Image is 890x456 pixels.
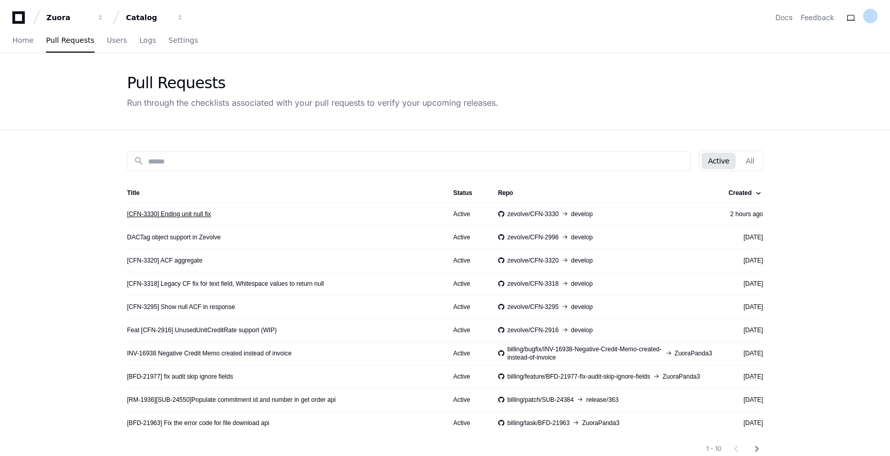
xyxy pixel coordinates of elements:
[453,303,482,311] div: Active
[507,233,559,241] span: zevolve/CFN-2996
[46,29,94,53] a: Pull Requests
[453,419,482,427] div: Active
[127,280,324,288] a: [CFN-3318] Legacy CF fix for text field, Whitespace values to return null
[728,419,763,427] div: [DATE]
[702,153,735,169] button: Active
[728,210,763,218] div: 2 hours ago
[127,74,498,92] div: Pull Requests
[751,443,763,455] mat-icon: chevron_right
[127,372,233,381] a: [BFD-21977] fix audit skip ignore fields
[507,326,559,334] span: zevolve/CFN-2916
[127,326,277,334] a: Feat [CFN-2916] UnusedUnitCreditRate support (WIP)
[740,153,760,169] button: All
[571,326,593,334] span: develop
[134,156,144,166] mat-icon: search
[453,189,482,197] div: Status
[453,349,482,357] div: Active
[586,396,618,404] span: release/363
[507,256,559,265] span: zevolve/CFN-3320
[728,349,763,357] div: [DATE]
[42,8,108,27] button: Zuora
[728,303,763,311] div: [DATE]
[453,189,472,197] div: Status
[571,256,593,265] span: develop
[453,372,482,381] div: Active
[12,29,34,53] a: Home
[675,349,712,357] span: ZuoraPanda3
[12,37,34,43] span: Home
[507,396,574,404] span: billing/patch/SUB-24384
[122,8,188,27] button: Catalog
[662,372,700,381] span: ZuoraPanda3
[168,29,198,53] a: Settings
[728,280,763,288] div: [DATE]
[127,189,437,197] div: Title
[453,256,482,265] div: Active
[571,280,593,288] span: develop
[127,349,292,357] a: INV-16938 Negative Credit Memo created instead of invoice
[107,29,127,53] a: Users
[728,189,761,197] div: Created
[453,396,482,404] div: Active
[706,445,722,453] div: 1 - 10
[728,326,763,334] div: [DATE]
[127,96,498,109] div: Run through the checklists associated with your pull requests to verify your upcoming releases.
[507,210,559,218] span: zevolve/CFN-3330
[507,280,559,288] span: zevolve/CFN-3318
[728,372,763,381] div: [DATE]
[490,184,721,202] th: Repo
[127,419,269,427] a: [BFD-21963] Fix the error code for file download api
[127,233,220,241] a: DACTag object support in Zevolve
[507,419,570,427] span: billing/task/BFD-21963
[728,189,752,197] div: Created
[728,233,763,241] div: [DATE]
[139,29,156,53] a: Logs
[775,12,792,23] a: Docs
[127,303,235,311] a: [CFN-3295] Show null ACF in response
[453,210,482,218] div: Active
[453,326,482,334] div: Active
[453,280,482,288] div: Active
[46,37,94,43] span: Pull Requests
[127,210,211,218] a: [CFN-3330] Ending unit null fix
[507,372,650,381] span: billing/feature/BFD-21977-fix-audit-skip-ignore-fields
[728,256,763,265] div: [DATE]
[571,303,593,311] span: develop
[127,256,202,265] a: [CFN-3320] ACF aggregate
[107,37,127,43] span: Users
[139,37,156,43] span: Logs
[582,419,619,427] span: ZuoraPanda3
[801,12,834,23] button: Feedback
[127,189,139,197] div: Title
[168,37,198,43] span: Settings
[127,396,336,404] a: [RM-1936][SUB-24550]Populate commitment id and number in get order api
[126,12,170,23] div: Catalog
[571,233,593,241] span: develop
[507,303,559,311] span: zevolve/CFN-3295
[46,12,91,23] div: Zuora
[453,233,482,241] div: Active
[728,396,763,404] div: [DATE]
[507,345,662,362] span: billing/bugfix/INV-16938-Negative-Credit-Memo-created-instead-of-invoice
[571,210,593,218] span: develop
